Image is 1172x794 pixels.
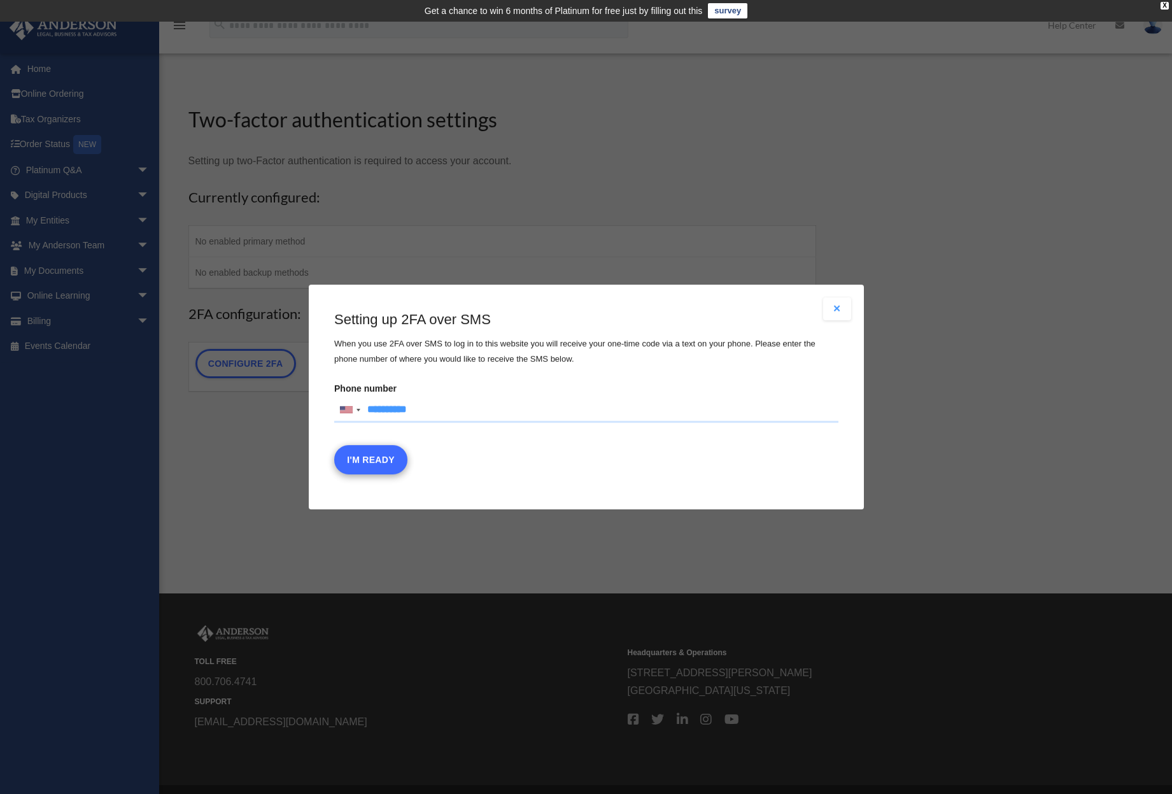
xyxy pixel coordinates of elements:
div: close [1161,2,1169,10]
a: survey [708,3,747,18]
div: Get a chance to win 6 months of Platinum for free just by filling out this [425,3,703,18]
input: Phone numberList of countries [334,397,838,423]
div: United States: +1 [335,398,364,422]
p: When you use 2FA over SMS to log in to this website you will receive your one-time code via a tex... [334,336,838,367]
button: Close modal [823,297,851,320]
label: Phone number [334,379,838,423]
button: I'm Ready [334,445,407,474]
h3: Setting up 2FA over SMS [334,310,838,330]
